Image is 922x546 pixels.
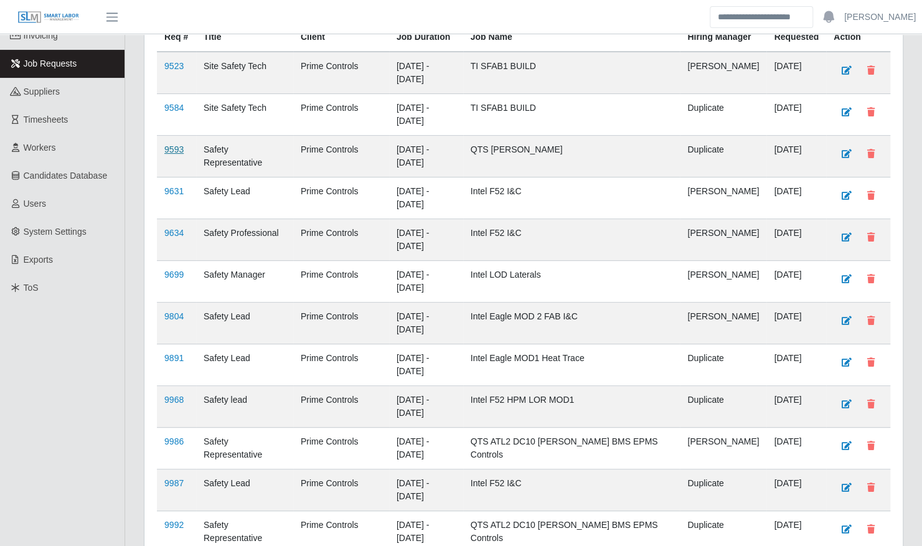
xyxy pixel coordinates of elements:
td: Intel Eagle MOD 2 FAB I&C [463,303,680,344]
th: Action [826,23,890,52]
td: QTS ATL2 DC10 [PERSON_NAME] BMS EPMS Controls [463,428,680,469]
span: Job Requests [24,59,77,68]
td: Safety Lead [196,344,293,386]
td: [PERSON_NAME] [680,219,766,261]
td: QTS [PERSON_NAME] [463,136,680,177]
a: 9593 [164,144,184,154]
td: [DATE] [766,386,826,428]
td: Intel Eagle MOD1 Heat Trace [463,344,680,386]
span: System Settings [24,227,87,237]
td: Prime Controls [293,136,389,177]
td: Prime Controls [293,344,389,386]
td: Site Safety Tech [196,52,293,94]
td: Prime Controls [293,177,389,219]
td: [DATE] [766,428,826,469]
td: TI SFAB1 BUILD [463,94,680,136]
th: Hiring Manager [680,23,766,52]
span: Workers [24,143,56,153]
td: [DATE] - [DATE] [389,136,463,177]
td: [DATE] - [DATE] [389,94,463,136]
a: 9968 [164,395,184,405]
td: Duplicate [680,136,766,177]
td: [DATE] - [DATE] [389,219,463,261]
span: Users [24,199,47,209]
a: 9986 [164,436,184,446]
span: Candidates Database [24,171,108,181]
td: Safety Professional [196,219,293,261]
td: Safety Lead [196,469,293,511]
a: 9699 [164,270,184,280]
td: Intel F52 I&C [463,177,680,219]
a: 9523 [164,61,184,71]
td: Prime Controls [293,386,389,428]
td: Intel F52 HPM LOR MOD1 [463,386,680,428]
a: 9634 [164,228,184,238]
td: Intel F52 I&C [463,219,680,261]
a: 9992 [164,520,184,530]
th: Client [293,23,389,52]
td: Intel LOD Laterals [463,261,680,303]
td: [DATE] - [DATE] [389,428,463,469]
td: [PERSON_NAME] [680,261,766,303]
td: Safety Lead [196,177,293,219]
a: 9891 [164,353,184,363]
th: Requested [766,23,826,52]
td: Duplicate [680,386,766,428]
td: [DATE] [766,469,826,511]
td: Intel F52 I&C [463,469,680,511]
td: [DATE] - [DATE] [389,344,463,386]
th: Job Duration [389,23,463,52]
td: Site Safety Tech [196,94,293,136]
td: [DATE] [766,344,826,386]
td: TI SFAB1 BUILD [463,52,680,94]
span: Invoicing [24,31,58,40]
span: Timesheets [24,115,68,125]
td: Duplicate [680,469,766,511]
input: Search [710,6,813,28]
td: [DATE] - [DATE] [389,52,463,94]
span: Exports [24,255,53,265]
th: Title [196,23,293,52]
td: [DATE] [766,94,826,136]
td: Safety Lead [196,303,293,344]
td: [PERSON_NAME] [680,428,766,469]
td: Prime Controls [293,94,389,136]
td: [PERSON_NAME] [680,52,766,94]
td: Safety Representative [196,428,293,469]
td: [DATE] - [DATE] [389,177,463,219]
td: Prime Controls [293,52,389,94]
a: 9987 [164,478,184,488]
td: Prime Controls [293,219,389,261]
td: [PERSON_NAME] [680,177,766,219]
td: Safety Representative [196,136,293,177]
span: ToS [24,283,39,293]
a: 9584 [164,103,184,113]
th: Req # [157,23,196,52]
td: [DATE] - [DATE] [389,469,463,511]
a: 9804 [164,311,184,321]
td: Safety Manager [196,261,293,303]
td: Prime Controls [293,428,389,469]
td: Safety lead [196,386,293,428]
span: Suppliers [24,87,60,96]
td: Prime Controls [293,261,389,303]
td: [DATE] [766,261,826,303]
td: [DATE] [766,219,826,261]
td: [DATE] [766,303,826,344]
td: [DATE] [766,136,826,177]
td: [PERSON_NAME] [680,303,766,344]
td: [DATE] - [DATE] [389,386,463,428]
td: Duplicate [680,344,766,386]
td: [DATE] [766,52,826,94]
td: Duplicate [680,94,766,136]
td: [DATE] [766,177,826,219]
td: Prime Controls [293,303,389,344]
td: [DATE] - [DATE] [389,303,463,344]
img: SLM Logo [17,11,80,24]
td: [DATE] - [DATE] [389,261,463,303]
td: Prime Controls [293,469,389,511]
a: [PERSON_NAME] [844,11,916,24]
a: 9631 [164,186,184,196]
th: Job Name [463,23,680,52]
